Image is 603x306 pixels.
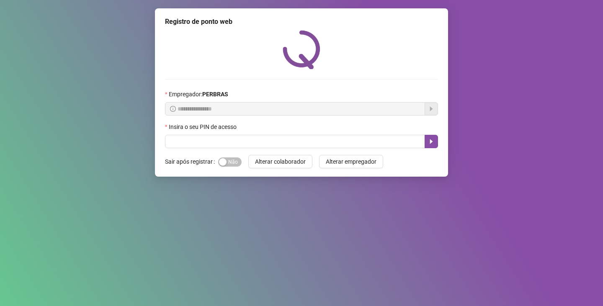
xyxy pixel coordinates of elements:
strong: PERBRAS [202,91,228,98]
span: Empregador : [169,90,228,99]
span: Alterar colaborador [255,157,306,166]
button: Alterar colaborador [248,155,312,168]
span: Alterar empregador [326,157,376,166]
label: Sair após registrar [165,155,218,168]
button: Alterar empregador [319,155,383,168]
img: QRPoint [283,30,320,69]
span: info-circle [170,106,176,112]
div: Registro de ponto web [165,17,438,27]
label: Insira o seu PIN de acesso [165,122,242,131]
span: caret-right [428,138,435,145]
